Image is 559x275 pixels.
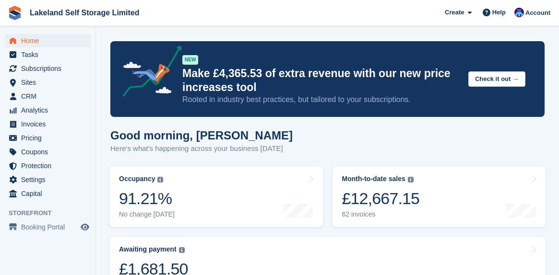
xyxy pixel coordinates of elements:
[21,159,79,172] span: Protection
[5,159,91,172] a: menu
[21,34,79,47] span: Home
[5,220,91,234] a: menu
[5,117,91,131] a: menu
[5,48,91,61] a: menu
[333,166,546,227] a: Month-to-date sales £12,667.15 62 invoices
[115,46,182,100] img: price-adjustments-announcement-icon-8257ccfd72463d97f412b2fc003d46551f7dbcb40ab6d574587a9cd5c0d94...
[182,55,198,65] div: NEW
[110,143,293,154] p: Here's what's happening across your business [DATE]
[5,62,91,75] a: menu
[342,189,420,208] div: £12,667.15
[182,67,461,94] p: Make £4,365.53 of extra revenue with our new price increases tool
[21,76,79,89] span: Sites
[5,34,91,47] a: menu
[179,247,185,253] img: icon-info-grey-7440780725fd019a000dd9b08b2336e03edf1995a4989e88bcd33f0948082b44.svg
[182,94,461,105] p: Rooted in industry best practices, but tailored to your subscriptions.
[21,90,79,103] span: CRM
[21,187,79,200] span: Capital
[21,220,79,234] span: Booking Portal
[514,8,524,17] img: David Dickson
[342,210,420,218] div: 62 invoices
[119,175,155,183] div: Occupancy
[408,177,414,183] img: icon-info-grey-7440780725fd019a000dd9b08b2336e03edf1995a4989e88bcd33f0948082b44.svg
[5,173,91,186] a: menu
[157,177,163,183] img: icon-info-grey-7440780725fd019a000dd9b08b2336e03edf1995a4989e88bcd33f0948082b44.svg
[5,76,91,89] a: menu
[21,145,79,159] span: Coupons
[5,131,91,145] a: menu
[26,5,143,21] a: Lakeland Self Storage Limited
[119,189,175,208] div: 91.21%
[21,131,79,145] span: Pricing
[445,8,464,17] span: Create
[342,175,405,183] div: Month-to-date sales
[21,173,79,186] span: Settings
[79,221,91,233] a: Preview store
[5,145,91,159] a: menu
[21,103,79,117] span: Analytics
[119,245,177,253] div: Awaiting payment
[109,166,323,227] a: Occupancy 91.21% No change [DATE]
[525,8,550,18] span: Account
[110,129,293,142] h1: Good morning, [PERSON_NAME]
[8,6,22,20] img: stora-icon-8386f47178a22dfd0bd8f6a31ec36ba5ce8667c1dd55bd0f319d3a0aa187defe.svg
[21,62,79,75] span: Subscriptions
[9,208,95,218] span: Storefront
[468,71,525,87] button: Check it out →
[5,90,91,103] a: menu
[21,117,79,131] span: Invoices
[119,210,175,218] div: No change [DATE]
[5,187,91,200] a: menu
[21,48,79,61] span: Tasks
[5,103,91,117] a: menu
[492,8,506,17] span: Help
